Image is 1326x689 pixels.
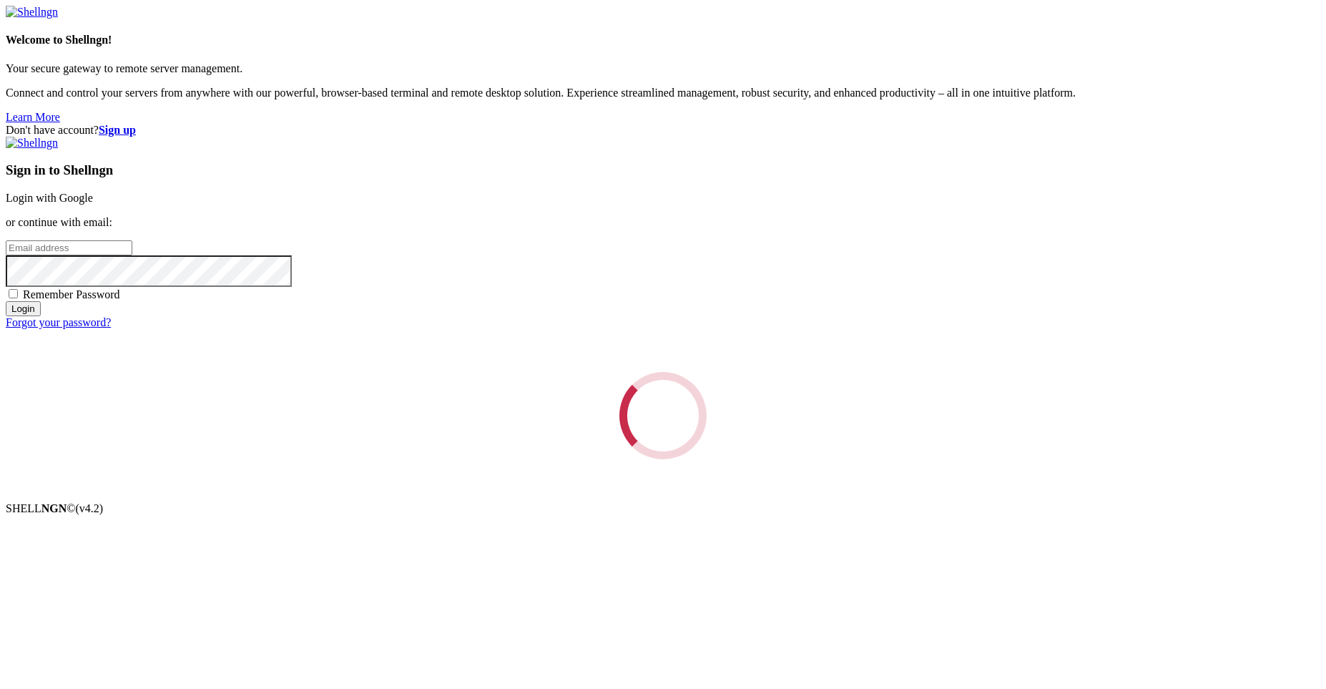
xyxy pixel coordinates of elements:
span: Remember Password [23,288,120,300]
input: Email address [6,240,132,255]
div: Don't have account? [6,124,1320,137]
p: Connect and control your servers from anywhere with our powerful, browser-based terminal and remo... [6,87,1320,99]
b: NGN [41,502,67,514]
a: Forgot your password? [6,316,111,328]
img: Shellngn [6,6,58,19]
input: Remember Password [9,289,18,298]
span: 4.2.0 [76,502,104,514]
a: Learn More [6,111,60,123]
span: SHELL © [6,502,103,514]
p: or continue with email: [6,216,1320,229]
a: Sign up [99,124,136,136]
h4: Welcome to Shellngn! [6,34,1320,47]
h3: Sign in to Shellngn [6,162,1320,178]
div: Loading... [619,372,707,459]
p: Your secure gateway to remote server management. [6,62,1320,75]
a: Login with Google [6,192,93,204]
img: Shellngn [6,137,58,150]
input: Login [6,301,41,316]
